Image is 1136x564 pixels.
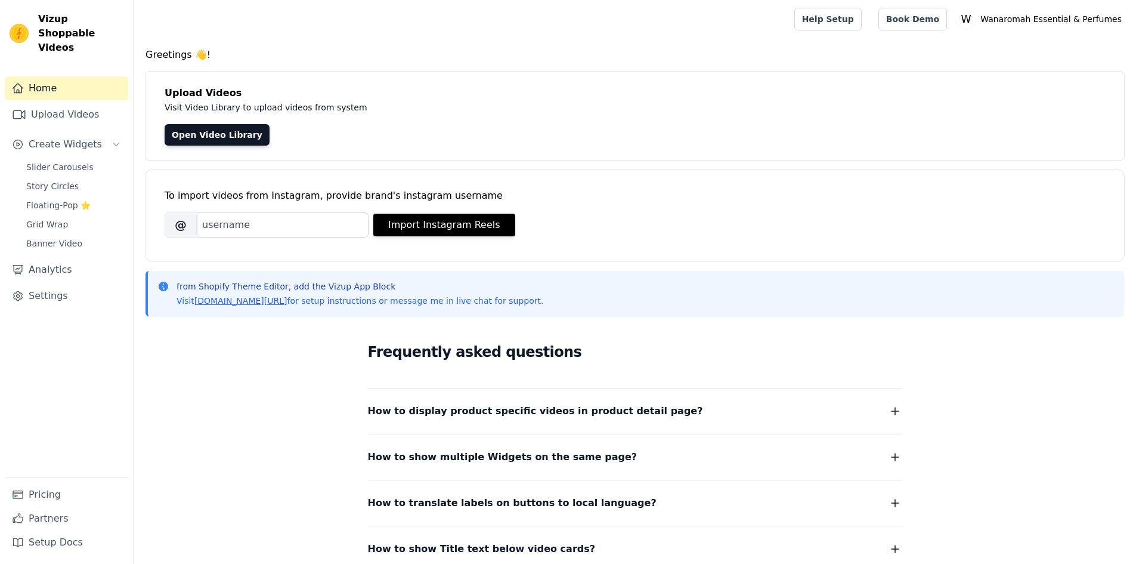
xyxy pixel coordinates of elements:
[146,48,1124,62] h4: Greetings 👋!
[878,8,947,30] a: Book Demo
[368,403,703,420] span: How to display product specific videos in product detail page?
[26,161,94,173] span: Slider Carousels
[19,159,128,175] a: Slider Carousels
[26,180,79,192] span: Story Circles
[19,197,128,214] a: Floating-Pop ⭐
[368,541,596,557] span: How to show Title text below video cards?
[368,541,902,557] button: How to show Title text below video cards?
[197,212,369,238] input: username
[976,8,1126,30] p: Wanaromah Essential & Perfumes
[165,189,1105,203] div: To import videos from Instagram, provide brand's instagram username
[29,137,102,152] span: Create Widgets
[194,296,287,306] a: [DOMAIN_NAME][URL]
[957,8,1126,30] button: W Wanaromah Essential & Perfumes
[26,199,91,211] span: Floating-Pop ⭐
[368,403,902,420] button: How to display product specific videos in product detail page?
[38,12,123,55] span: Vizup Shoppable Videos
[177,295,543,307] p: Visit for setup instructions or message me in live chat for support.
[165,86,1105,100] h4: Upload Videos
[5,284,128,308] a: Settings
[368,449,902,466] button: How to show multiple Widgets on the same page?
[19,235,128,252] a: Banner Video
[19,216,128,233] a: Grid Wrap
[165,212,197,238] span: @
[177,281,543,292] p: from Shopify Theme Editor, add the Vizup App Block
[5,132,128,156] button: Create Widgets
[19,178,128,195] a: Story Circles
[10,24,29,43] img: Vizup
[5,507,128,531] a: Partners
[961,13,971,25] text: W
[794,8,862,30] a: Help Setup
[5,103,128,127] a: Upload Videos
[373,214,515,236] button: Import Instagram Reels
[5,483,128,507] a: Pricing
[368,449,637,466] span: How to show multiple Widgets on the same page?
[368,340,902,364] h2: Frequently asked questions
[5,258,128,282] a: Analytics
[368,495,902,511] button: How to translate labels on buttons to local language?
[368,495,657,511] span: How to translate labels on buttons to local language?
[5,76,128,100] a: Home
[26,218,68,230] span: Grid Wrap
[5,531,128,554] a: Setup Docs
[165,100,699,115] p: Visit Video Library to upload videos from system
[165,124,270,146] a: Open Video Library
[26,238,82,249] span: Banner Video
